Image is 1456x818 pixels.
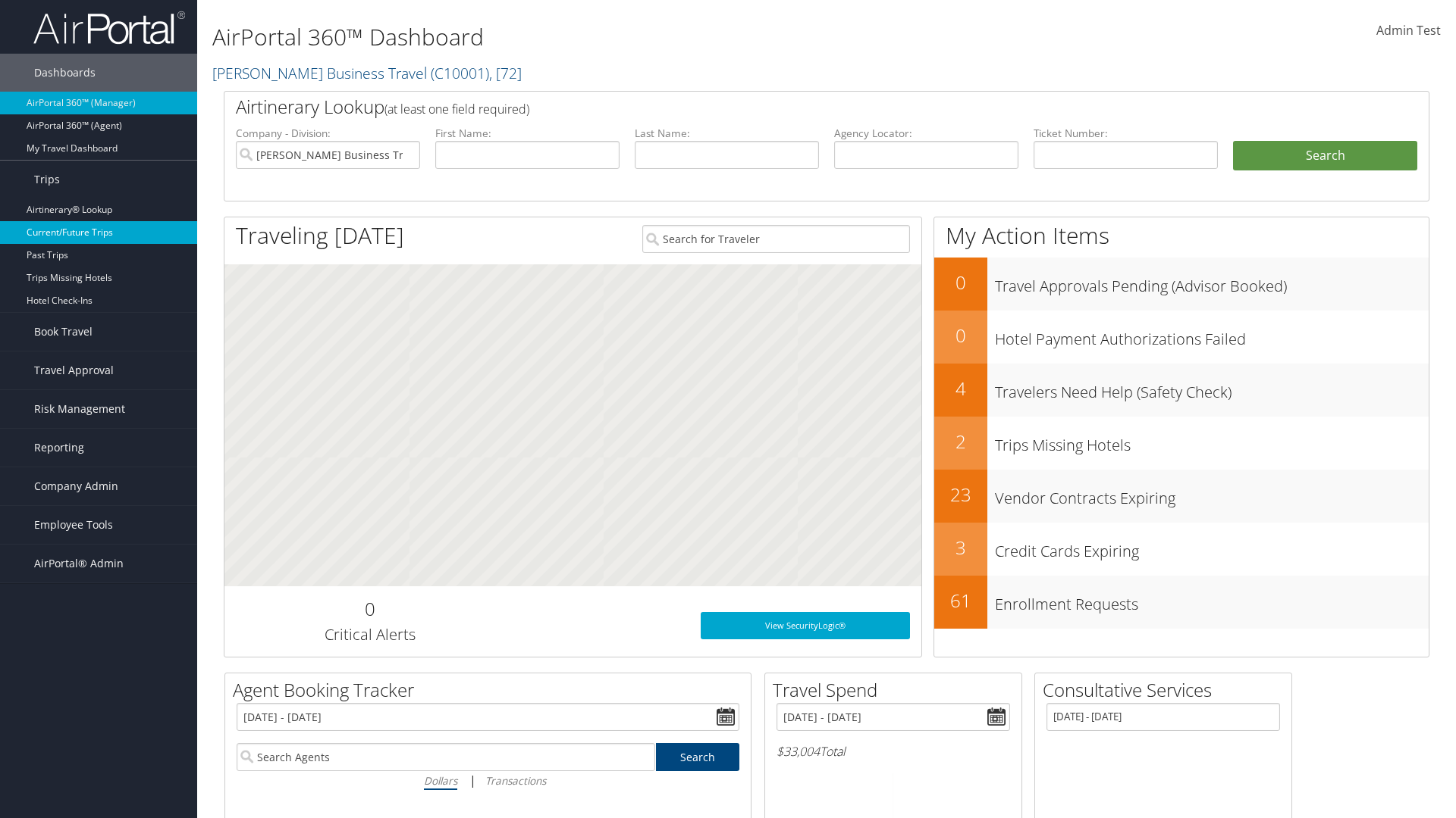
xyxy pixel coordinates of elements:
img: airportal-logo.png [33,10,185,45]
h2: 3 [934,535,987,560]
h3: Hotel Payment Authorizations Failed [995,321,1429,350]
label: Ticket Number: [1034,126,1218,141]
i: Dollars [424,773,457,788]
a: 23Vendor Contracts Expiring [934,470,1429,523]
a: 0Travel Approvals Pending (Advisor Booked) [934,258,1429,311]
div: | [237,771,739,790]
h3: Enrollment Requests [995,586,1429,615]
h3: Critical Alerts [236,624,504,645]
span: $33,004 [777,743,820,760]
h1: My Action Items [934,220,1429,251]
h3: Travelers Need Help (Safety Check) [995,374,1429,403]
h3: Trips Missing Hotels [995,427,1429,456]
h2: 61 [934,588,987,613]
h2: 0 [236,596,504,622]
span: , [ 72 ] [489,63,522,83]
h2: 0 [934,270,987,295]
h2: Airtinerary Lookup [236,94,1317,120]
h3: Travel Approvals Pending (Advisor Booked) [995,268,1429,297]
span: AirPortal® Admin [34,545,124,582]
span: Book Travel [34,313,93,351]
span: Travel Approval [34,351,114,389]
h2: Agent Booking Tracker [233,677,751,703]
h1: AirPortal 360™ Dashboard [212,21,1031,53]
h3: Credit Cards Expiring [995,533,1429,562]
a: 3Credit Cards Expiring [934,523,1429,576]
a: 4Travelers Need Help (Safety Check) [934,364,1429,417]
label: Last Name: [635,126,819,141]
a: 0Hotel Payment Authorizations Failed [934,311,1429,364]
a: View SecurityLogic® [701,612,910,639]
input: Search Agents [237,743,655,771]
label: Agency Locator: [834,126,1018,141]
h2: 4 [934,376,987,401]
h2: 2 [934,429,987,454]
span: ( C10001 ) [431,63,489,83]
span: Risk Management [34,390,125,428]
h1: Traveling [DATE] [236,220,404,251]
span: Company Admin [34,467,118,505]
a: Admin Test [1376,8,1441,55]
span: Reporting [34,429,84,467]
label: Company - Division: [236,126,420,141]
label: First Name: [435,126,620,141]
i: Transactions [485,773,546,788]
a: 61Enrollment Requests [934,576,1429,629]
span: (at least one field required) [384,101,529,117]
button: Search [1233,141,1417,171]
h2: Consultative Services [1043,677,1291,703]
h3: Vendor Contracts Expiring [995,480,1429,509]
input: Search for Traveler [642,225,910,253]
h2: Travel Spend [773,677,1021,703]
h6: Total [777,743,1010,760]
span: Dashboards [34,54,96,92]
span: Trips [34,161,60,198]
a: 2Trips Missing Hotels [934,417,1429,470]
a: Search [656,743,740,771]
span: Admin Test [1376,22,1441,39]
h2: 23 [934,482,987,507]
a: [PERSON_NAME] Business Travel [212,63,522,83]
span: Employee Tools [34,506,113,544]
h2: 0 [934,323,987,348]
